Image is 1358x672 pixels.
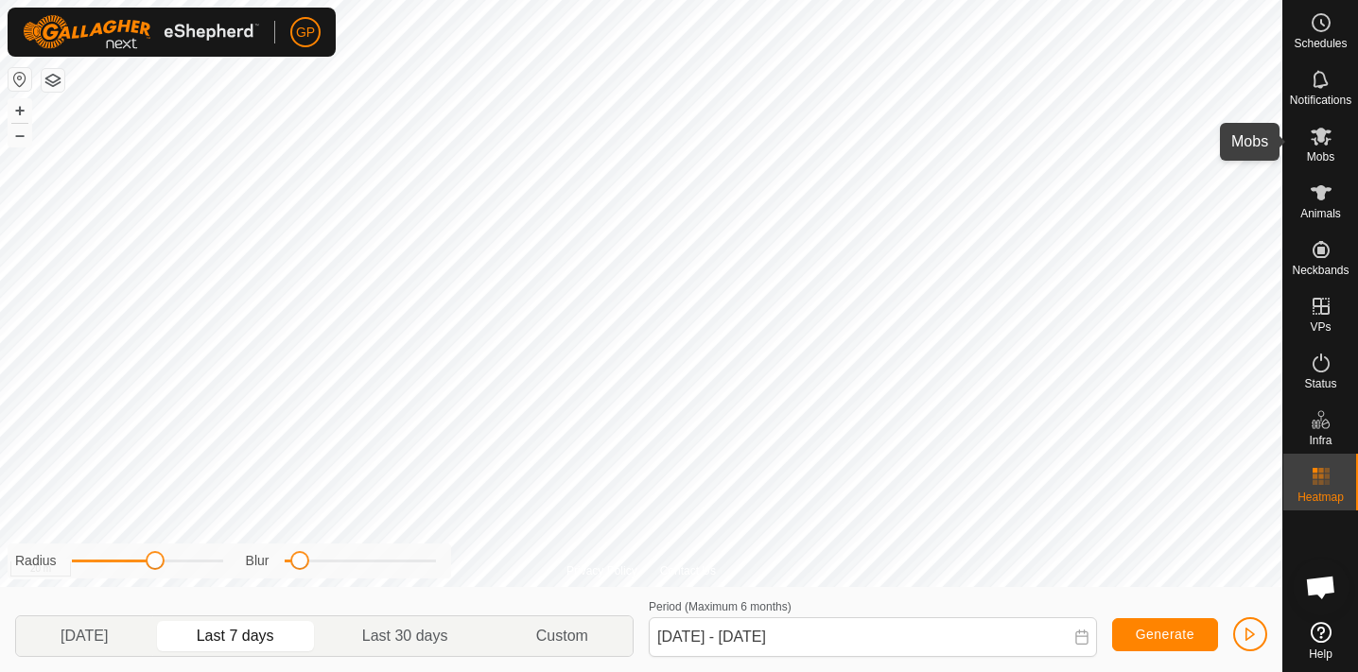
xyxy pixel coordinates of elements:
button: – [9,124,31,146]
label: Period (Maximum 6 months) [649,600,792,613]
img: Gallagher Logo [23,15,259,49]
span: [DATE] [61,625,108,647]
span: Animals [1300,208,1341,219]
button: Reset Map [9,68,31,91]
label: Radius [15,551,57,571]
label: Blur [246,551,270,571]
span: Mobs [1307,151,1334,163]
span: Status [1304,378,1336,389]
a: Privacy Policy [566,562,637,579]
span: Help [1309,648,1332,660]
span: Infra [1309,435,1332,446]
span: Last 30 days [362,625,448,647]
span: Schedules [1294,38,1347,49]
button: Map Layers [42,69,64,92]
span: Custom [536,625,588,647]
span: Neckbands [1292,265,1349,276]
a: Contact Us [660,562,716,579]
span: Heatmap [1297,491,1344,503]
a: Help [1283,614,1358,667]
span: GP [296,23,315,43]
a: Open chat [1293,559,1349,615]
span: Notifications [1290,95,1351,106]
span: Last 7 days [197,625,274,647]
button: Generate [1112,618,1218,651]
span: Generate [1136,627,1194,642]
span: VPs [1310,321,1331,333]
button: + [9,99,31,122]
